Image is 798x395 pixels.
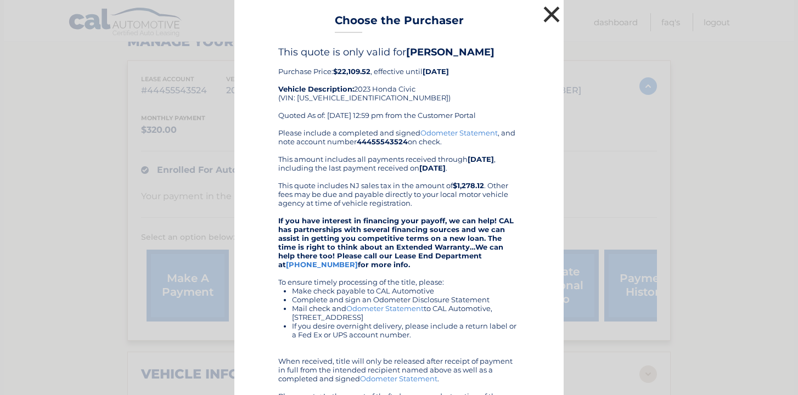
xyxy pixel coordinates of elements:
a: Odometer Statement [420,128,498,137]
a: [PHONE_NUMBER] [286,260,358,269]
b: [PERSON_NAME] [406,46,494,58]
li: Make check payable to CAL Automotive [292,286,520,295]
div: Purchase Price: , effective until 2023 Honda Civic (VIN: [US_VEHICLE_IDENTIFICATION_NUMBER]) Quot... [278,46,520,128]
li: If you desire overnight delivery, please include a return label or a Fed Ex or UPS account number. [292,321,520,339]
strong: If you have interest in financing your payoff, we can help! CAL has partnerships with several fin... [278,216,514,269]
b: [DATE] [468,155,494,163]
a: Odometer Statement [346,304,424,313]
h3: Choose the Purchaser [335,14,464,33]
li: Mail check and to CAL Automotive, [STREET_ADDRESS] [292,304,520,321]
b: [DATE] [419,163,446,172]
a: Odometer Statement [360,374,437,383]
li: Complete and sign an Odometer Disclosure Statement [292,295,520,304]
b: [DATE] [423,67,449,76]
button: × [541,3,563,25]
b: $1,278.12 [453,181,484,190]
b: $22,109.52 [333,67,370,76]
h4: This quote is only valid for [278,46,520,58]
strong: Vehicle Description: [278,84,354,93]
b: 44455543524 [357,137,408,146]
